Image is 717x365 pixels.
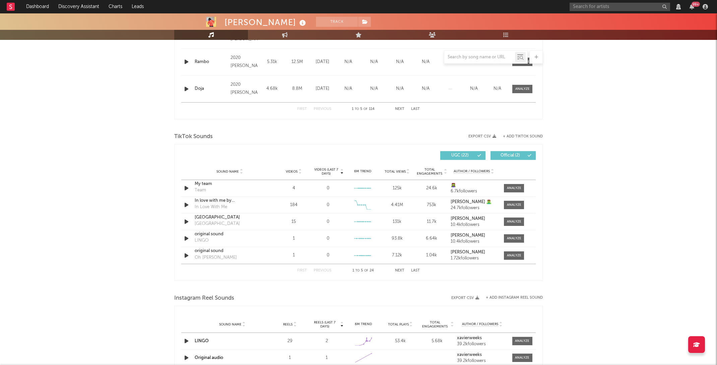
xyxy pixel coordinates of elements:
div: [PERSON_NAME] [224,17,308,28]
div: [GEOGRAPHIC_DATA] [195,221,240,227]
div: 6.64k [416,235,447,242]
div: + Add Instagram Reel Sound [479,296,543,300]
div: 0 [327,185,329,192]
span: TikTok Sounds [174,133,213,141]
span: of [364,269,368,272]
div: N/A [414,85,437,92]
button: Next [395,107,404,111]
span: Reels [283,322,292,326]
button: Previous [314,269,331,272]
button: 99+ [690,4,694,9]
strong: 🧟‍♀️ [451,183,456,187]
div: 125k [382,185,413,192]
button: First [297,107,307,111]
div: 6.7k followers [451,189,497,194]
div: 1 5 114 [345,105,382,113]
span: Total Engagements [420,320,450,328]
a: [PERSON_NAME] [451,250,497,255]
span: Reels (last 7 days) [310,320,339,328]
div: 2020 [PERSON_NAME] [231,81,258,97]
div: 753k [416,202,447,208]
div: 7.12k [382,252,413,259]
div: 1 [273,355,307,361]
div: 10.4k followers [451,223,497,227]
div: 10.4k followers [451,239,497,244]
a: My team [195,181,265,187]
div: Team [195,187,206,194]
div: 1.72k followers [451,256,497,261]
button: First [297,269,307,272]
strong: [PERSON_NAME] [451,250,485,254]
strong: [PERSON_NAME] 🧟‍♂️ [451,200,492,204]
button: + Add Instagram Reel Sound [486,296,543,300]
div: N/A [389,85,411,92]
span: Sound Name [219,322,242,326]
div: 6M Trend [347,322,380,327]
span: to [355,269,360,272]
div: Oh [PERSON_NAME] [195,254,237,261]
span: Author / Followers [454,169,490,174]
strong: [PERSON_NAME] [451,233,485,238]
span: UGC ( 22 ) [445,154,475,158]
div: 4.68k [261,85,283,92]
div: 8.8M [286,85,308,92]
div: N/A [487,85,507,92]
span: Author / Followers [462,322,498,326]
div: 131k [382,219,413,225]
button: Last [411,107,420,111]
input: Search for artists [570,3,670,11]
a: original sound [195,248,265,254]
button: Export CSV [451,296,479,300]
span: Sound Name [216,170,239,174]
strong: [PERSON_NAME] [451,217,485,221]
button: + Add TikTok Sound [503,135,543,138]
a: [PERSON_NAME] [451,233,497,238]
div: 24.6k [416,185,447,192]
a: xavierweeks [457,353,507,357]
div: 29 [273,338,307,345]
span: Total Views [385,170,406,174]
div: 1 5 24 [345,267,382,275]
button: Next [395,269,404,272]
strong: xavierweeks [457,336,482,340]
span: to [355,108,359,111]
button: Official(2) [491,151,536,160]
div: 0 [327,219,329,225]
a: Doja [195,85,227,92]
span: Total Plays [388,322,409,326]
div: 39.2k followers [457,342,507,347]
div: 4 [278,185,309,192]
button: + Add TikTok Sound [496,135,543,138]
div: 11.7k [416,219,447,225]
div: 1 [278,252,309,259]
button: Previous [314,107,331,111]
a: xavierweeks [457,336,507,341]
a: LINGO [195,339,209,343]
span: Videos (last 7 days) [313,168,340,176]
a: Original audio [195,356,223,360]
div: 1 [310,355,343,361]
div: N/A [464,85,484,92]
span: Instagram Reel Sounds [174,294,234,302]
span: Total Engagements [416,168,443,176]
div: 1 [278,235,309,242]
div: 15 [278,219,309,225]
div: 0 [327,235,329,242]
div: [GEOGRAPHIC_DATA] [195,214,265,221]
a: original sound [195,231,265,238]
div: 184 [278,202,309,208]
div: N/A [363,85,385,92]
span: Official ( 2 ) [495,154,526,158]
button: Export CSV [468,134,496,138]
button: Last [411,269,420,272]
div: In Love With Me [195,204,227,210]
a: In love with me by [PERSON_NAME] [195,197,265,204]
div: 24.7k followers [451,206,497,210]
div: 0 [327,252,329,259]
button: Track [316,17,358,27]
strong: xavierweeks [457,353,482,357]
